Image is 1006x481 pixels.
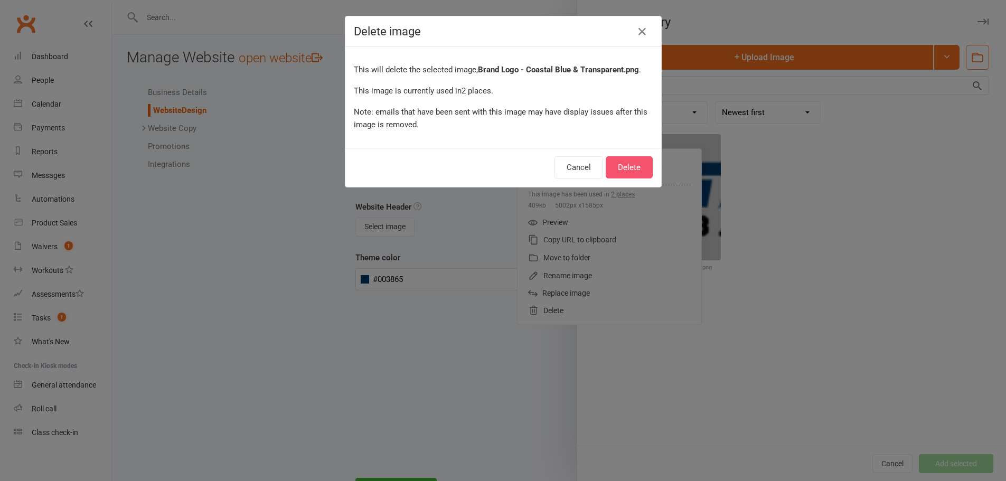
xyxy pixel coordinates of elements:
button: Delete [606,156,653,178]
p: Note: emails that have been sent with this image may have display issues after this image is remo... [354,106,653,131]
p: This image is currently used in 2 places . [354,84,653,97]
p: This will delete the selected image, . [354,63,653,76]
h4: Delete image [354,25,653,38]
button: Cancel [554,156,603,178]
strong: Brand Logo - Coastal Blue & Transparent.png [478,65,639,74]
